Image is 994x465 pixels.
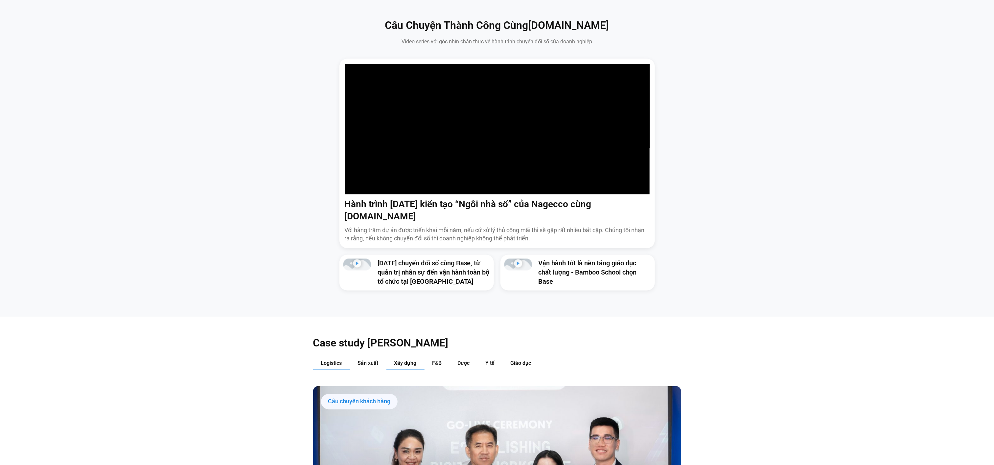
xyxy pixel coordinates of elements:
span: Dược [458,360,470,366]
div: Phát video [514,259,522,270]
a: Vận hành tốt là nền tảng giáo dục chất lượng - Bamboo School chọn Base [539,259,637,286]
p: Video series với góc nhìn chân thực về hành trình chuyển đổi số của doanh nghiệp [339,38,655,46]
iframe: Hành trình 6 năm kiến tạo "Ngôi nhà số" của Nagecco cùng Base.vn [345,64,650,195]
a: Hành trình [DATE] kiến tạo “Ngôi nhà số” của Nagecco cùng [DOMAIN_NAME] [345,199,591,221]
h2: Case study [PERSON_NAME] [313,337,681,350]
a: [DATE] chuyển đổi số cùng Base, từ quản trị nhân sự đến vận hành toàn bộ tổ chức tại [GEOGRAPHIC_... [378,259,490,286]
span: Y tế [486,360,495,366]
span: F&B [432,360,442,366]
span: Xây dựng [394,360,417,366]
span: Sản xuất [358,360,379,366]
p: Với hàng trăm dự án được triển khai mỗi năm, nếu cứ xử lý thủ công mãi thì sẽ gặp rất nhiều bất c... [345,226,650,243]
span: Logistics [321,360,342,366]
div: Câu chuyện khách hàng [321,394,398,410]
div: Phát video [353,259,361,270]
h2: Câu Chuyện Thành Công Cùng [339,19,655,33]
a: [DOMAIN_NAME] [528,19,609,32]
span: Giáo dục [511,360,531,366]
